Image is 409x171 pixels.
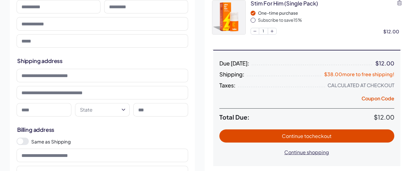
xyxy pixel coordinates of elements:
div: $12.00 [375,60,394,66]
div: One-time purchase [258,10,402,16]
h2: Billing address [17,126,187,133]
span: Continue [282,133,331,139]
span: to checkout [304,133,331,139]
h2: Shipping address [17,57,187,65]
span: $12.00 [374,113,394,121]
span: Due [DATE]: [219,60,249,66]
span: Taxes: [219,82,236,88]
span: Continue shopping [284,149,329,155]
img: LubesandmoreArtboard28.jpg [212,1,245,34]
button: Coupon Code [362,95,394,104]
div: Calculated at Checkout [328,82,394,88]
button: Continue tocheckout [219,129,395,143]
span: Shipping: [219,71,244,77]
div: $12.00 [383,28,402,35]
span: Total Due: [219,113,374,121]
div: Subscribe to save 15 % [258,17,402,23]
span: 1 [259,28,268,34]
button: Continue shopping [278,146,335,159]
label: Same as Shipping [31,138,188,145]
span: $38.00 more to free shipping! [324,71,394,77]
